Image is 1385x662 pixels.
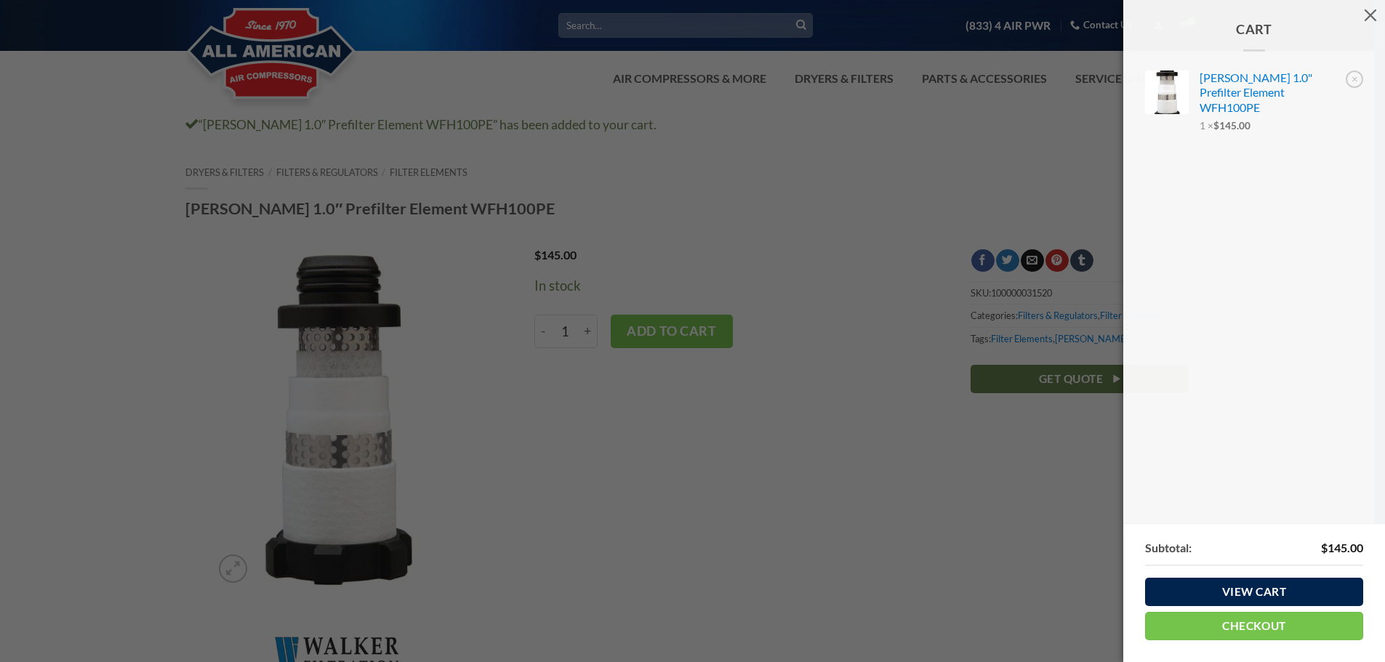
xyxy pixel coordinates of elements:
a: View cart [1145,578,1363,606]
span: $ [1213,120,1219,132]
a: [PERSON_NAME] 1.0" Prefilter Element WFH100PE [1200,70,1341,116]
span: 1 × [1200,119,1250,132]
bdi: 145.00 [1321,541,1363,554]
bdi: 145.00 [1213,120,1250,132]
strong: Subtotal: [1145,538,1192,557]
a: Checkout [1145,612,1363,640]
a: Remove Walker 1.0" Prefilter Element WFH100PE from cart [1346,70,1363,88]
span: $ [1321,541,1328,554]
span: Cart [1145,22,1363,38]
